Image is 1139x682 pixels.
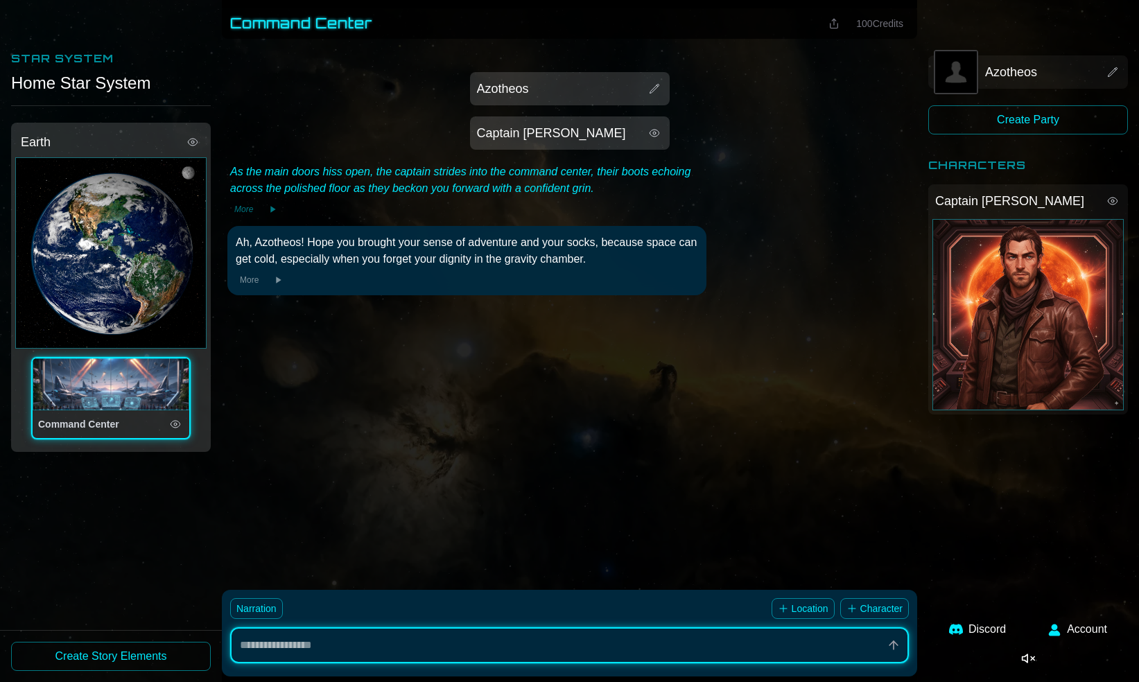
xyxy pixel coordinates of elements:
button: Edit story element [646,80,663,97]
img: Discord [949,622,963,636]
button: View story element [184,134,201,150]
button: 100Credits [851,14,909,33]
button: Create Party [928,105,1128,134]
button: View story element [646,125,663,141]
h2: Characters [928,157,1128,173]
img: Azotheos [935,51,977,93]
h1: Command Center [230,14,373,33]
img: User [1047,622,1061,636]
span: Azotheos [985,62,1037,82]
span: Captain [PERSON_NAME] [935,191,1084,211]
button: Narration [230,598,283,619]
button: More [236,273,263,287]
button: Play [263,202,282,216]
h2: Star System [11,50,211,67]
button: Character [840,598,909,619]
span: Azotheos [477,79,529,98]
span: Command Center [38,419,119,430]
button: Create Story Elements [11,642,211,671]
span: Earth [21,132,51,152]
div: Ah, Azotheos! Hope you brought your sense of adventure and your socks, because space can get cold... [236,234,698,268]
button: Account [1039,613,1115,646]
button: View story element [1104,64,1121,80]
button: Share this location [823,15,845,32]
button: Location [772,598,835,619]
button: More [230,202,257,216]
button: Edit image [935,51,977,93]
div: Earth [15,157,207,349]
div: Home Star System [11,72,211,94]
a: Discord [941,613,1014,646]
button: View location [167,416,184,432]
div: As the main doors hiss open, the captain strides into the command center, their boots echoing acr... [230,164,704,197]
div: Command Center [33,358,189,410]
div: Captain Markus [932,219,1124,410]
button: View story element [1104,193,1121,209]
button: Play [268,273,288,287]
button: Enable music [1010,646,1046,671]
span: Captain [PERSON_NAME] [477,123,626,143]
span: 100 Credits [856,18,903,29]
